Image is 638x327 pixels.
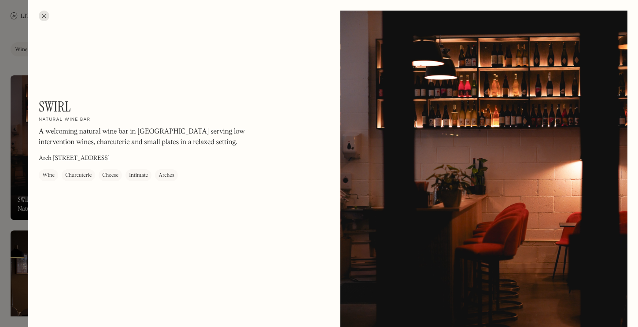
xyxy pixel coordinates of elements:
div: Cheese [102,171,118,180]
h1: Swirl [39,98,71,115]
div: Wine [42,171,55,180]
div: Charcuterie [65,171,92,180]
h2: Natural wine bar [39,117,91,123]
div: Arches [159,171,174,180]
div: Intimate [129,171,148,180]
p: A welcoming natural wine bar in [GEOGRAPHIC_DATA] serving low intervention wines, charcuterie and... [39,126,277,148]
p: Arch [STREET_ADDRESS] [39,154,110,163]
